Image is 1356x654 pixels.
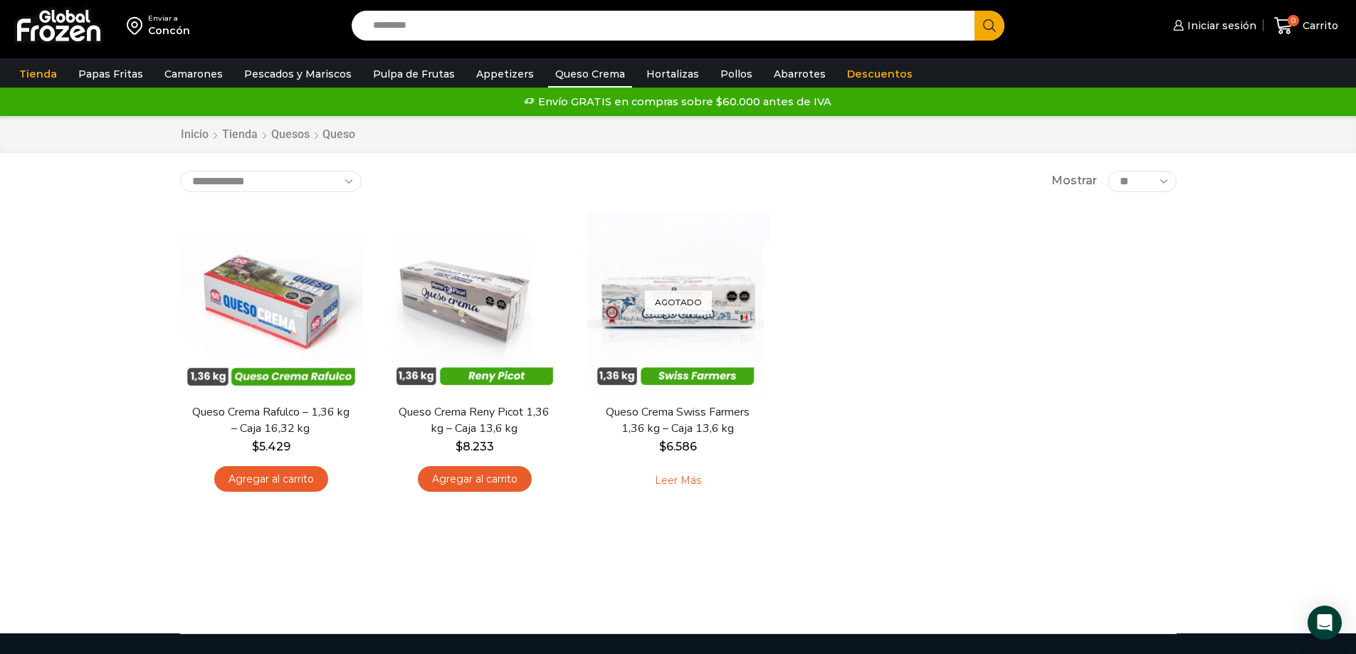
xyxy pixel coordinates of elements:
img: address-field-icon.svg [127,14,148,38]
a: Papas Fritas [71,60,150,88]
bdi: 6.586 [659,440,697,453]
a: Queso Crema Rafulco – 1,36 kg – Caja 16,32 kg [189,404,352,437]
bdi: 5.429 [252,440,290,453]
a: Iniciar sesión [1170,11,1256,40]
a: Queso Crema [548,60,632,88]
a: Agregar al carrito: “Queso Crema Reny Picot 1,36 kg - Caja 13,6 kg” [418,466,532,492]
a: Tienda [12,60,64,88]
a: Leé más sobre “Queso Crema Swiss Farmers 1,36 kg - Caja 13,6 kg” [633,466,723,496]
select: Pedido de la tienda [180,171,362,192]
a: Hortalizas [639,60,706,88]
a: Queso Crema Swiss Farmers 1,36 kg – Caja 13,6 kg [596,404,760,437]
a: Appetizers [469,60,541,88]
div: Concón [148,23,190,38]
span: $ [659,440,666,453]
a: Descuentos [840,60,920,88]
span: Iniciar sesión [1184,19,1256,33]
div: Enviar a [148,14,190,23]
a: Tienda [221,127,258,143]
a: Agregar al carrito: “Queso Crema Rafulco - 1,36 kg - Caja 16,32 kg” [214,466,328,492]
h1: Queso [322,127,355,141]
span: Mostrar [1051,173,1097,189]
span: $ [252,440,259,453]
div: Open Intercom Messenger [1308,606,1342,640]
a: Queso Crema Reny Picot 1,36 kg – Caja 13,6 kg [392,404,556,437]
a: Pescados y Mariscos [237,60,359,88]
nav: Breadcrumb [180,127,355,143]
bdi: 8.233 [456,440,494,453]
p: Agotado [645,290,712,314]
button: Search button [974,11,1004,41]
a: Camarones [157,60,230,88]
a: Abarrotes [767,60,833,88]
span: 0 [1288,15,1299,26]
a: Pulpa de Frutas [366,60,462,88]
span: $ [456,440,463,453]
a: 0 Carrito [1271,9,1342,43]
a: Pollos [713,60,760,88]
a: Quesos [270,127,310,143]
a: Inicio [180,127,209,143]
span: Carrito [1299,19,1338,33]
